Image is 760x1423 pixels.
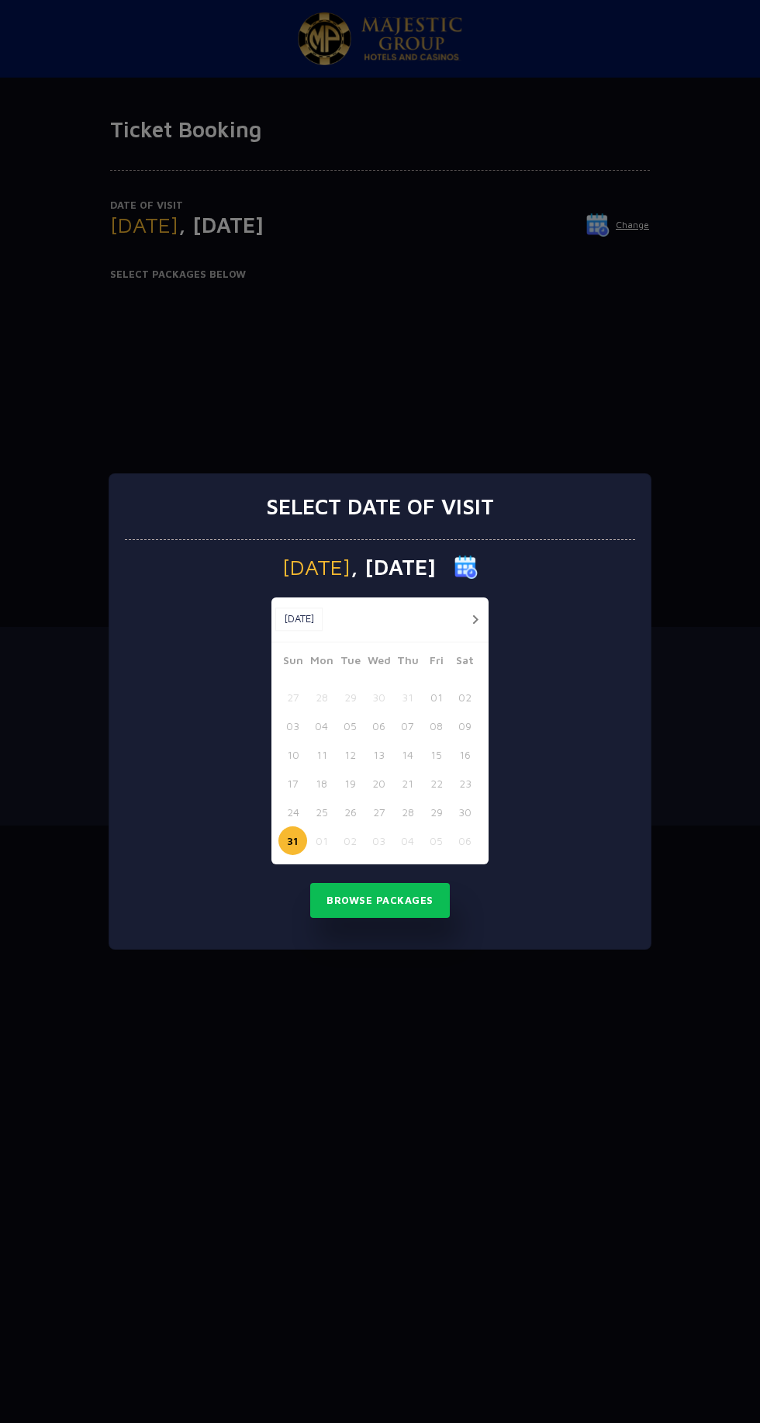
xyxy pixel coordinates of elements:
[364,711,393,740] button: 06
[451,769,479,798] button: 23
[278,740,307,769] button: 10
[336,798,364,826] button: 26
[282,556,351,578] span: [DATE]
[307,652,336,673] span: Mon
[336,711,364,740] button: 05
[364,740,393,769] button: 13
[393,769,422,798] button: 21
[307,826,336,855] button: 01
[278,652,307,673] span: Sun
[451,826,479,855] button: 06
[351,556,436,578] span: , [DATE]
[307,798,336,826] button: 25
[393,652,422,673] span: Thu
[451,798,479,826] button: 30
[364,826,393,855] button: 03
[307,769,336,798] button: 18
[422,652,451,673] span: Fri
[422,769,451,798] button: 22
[364,683,393,711] button: 30
[278,826,307,855] button: 31
[451,652,479,673] span: Sat
[307,740,336,769] button: 11
[278,798,307,826] button: 24
[266,493,494,520] h3: Select date of visit
[393,798,422,826] button: 28
[307,683,336,711] button: 28
[364,769,393,798] button: 20
[336,683,364,711] button: 29
[310,883,450,919] button: Browse Packages
[278,769,307,798] button: 17
[336,769,364,798] button: 19
[393,711,422,740] button: 07
[336,740,364,769] button: 12
[422,740,451,769] button: 15
[275,608,323,631] button: [DATE]
[422,826,451,855] button: 05
[364,798,393,826] button: 27
[278,683,307,711] button: 27
[393,826,422,855] button: 04
[278,711,307,740] button: 03
[364,652,393,673] span: Wed
[454,556,478,579] img: calender icon
[307,711,336,740] button: 04
[451,740,479,769] button: 16
[393,683,422,711] button: 31
[336,652,364,673] span: Tue
[422,683,451,711] button: 01
[451,711,479,740] button: 09
[393,740,422,769] button: 14
[451,683,479,711] button: 02
[422,798,451,826] button: 29
[422,711,451,740] button: 08
[336,826,364,855] button: 02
